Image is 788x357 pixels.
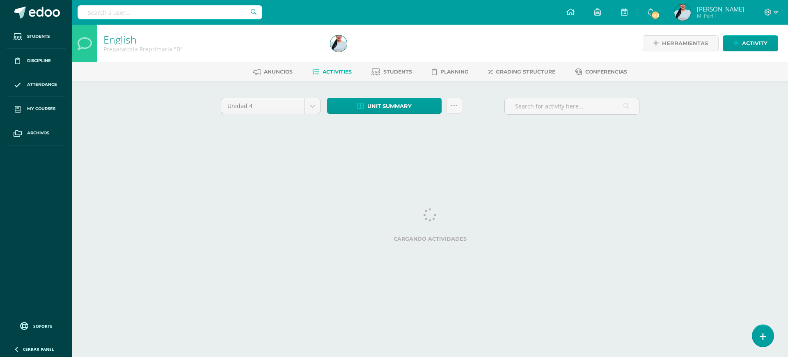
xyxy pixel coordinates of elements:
a: Soporte [10,320,62,331]
a: Herramientas [643,35,719,51]
a: Planning [432,65,469,78]
a: Activities [312,65,352,78]
span: Unit summary [367,99,412,114]
a: Unit summary [327,98,442,114]
span: 412 [651,11,660,20]
span: Anuncios [264,69,293,75]
span: Activity [742,36,767,51]
span: Conferencias [585,69,627,75]
span: Mi Perfil [697,12,744,19]
img: 68c9a3925aea43a120fc10847bf2e5e3.png [330,35,347,52]
span: Archivos [27,130,49,136]
span: Activities [323,69,352,75]
span: Herramientas [662,36,708,51]
span: Students [383,69,412,75]
img: 68c9a3925aea43a120fc10847bf2e5e3.png [674,4,691,21]
a: Attendance [7,73,66,97]
span: Students [27,33,50,40]
a: Grading structure [488,65,555,78]
a: Activity [723,35,778,51]
input: Search a user… [78,5,262,19]
div: Preparatoria Preprimaria 'B' [103,45,321,53]
span: Grading structure [496,69,555,75]
span: Soporte [33,323,53,329]
span: Discipline [27,58,51,64]
span: Planning [440,69,469,75]
a: Unidad 4 [221,98,320,114]
a: Anuncios [253,65,293,78]
h1: English [103,34,321,45]
span: My courses [27,106,55,112]
a: Students [371,65,412,78]
span: Unidad 4 [227,98,298,114]
span: Cerrar panel [23,346,54,352]
span: Attendance [27,81,57,88]
a: Discipline [7,49,66,73]
span: [PERSON_NAME] [697,5,744,13]
a: Conferencias [575,65,627,78]
a: My courses [7,97,66,121]
input: Search for activity here… [505,98,639,114]
a: Students [7,25,66,49]
a: English [103,32,137,46]
a: Archivos [7,121,66,145]
label: Cargando actividades [221,236,639,242]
